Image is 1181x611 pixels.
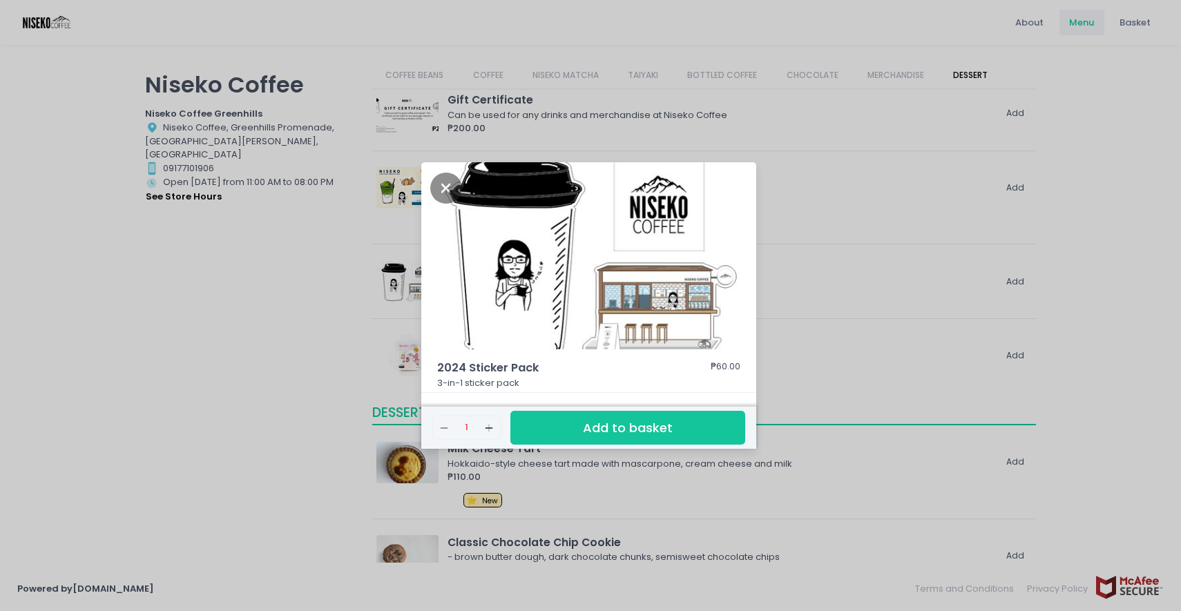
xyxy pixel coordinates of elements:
img: 2024 Sticker Pack [421,162,756,350]
span: 2024 Sticker Pack [437,360,665,376]
button: Add to basket [510,411,745,445]
button: Close [430,180,462,194]
div: ₱60.00 [711,360,740,376]
p: 3-in-1 sticker pack [437,376,741,390]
